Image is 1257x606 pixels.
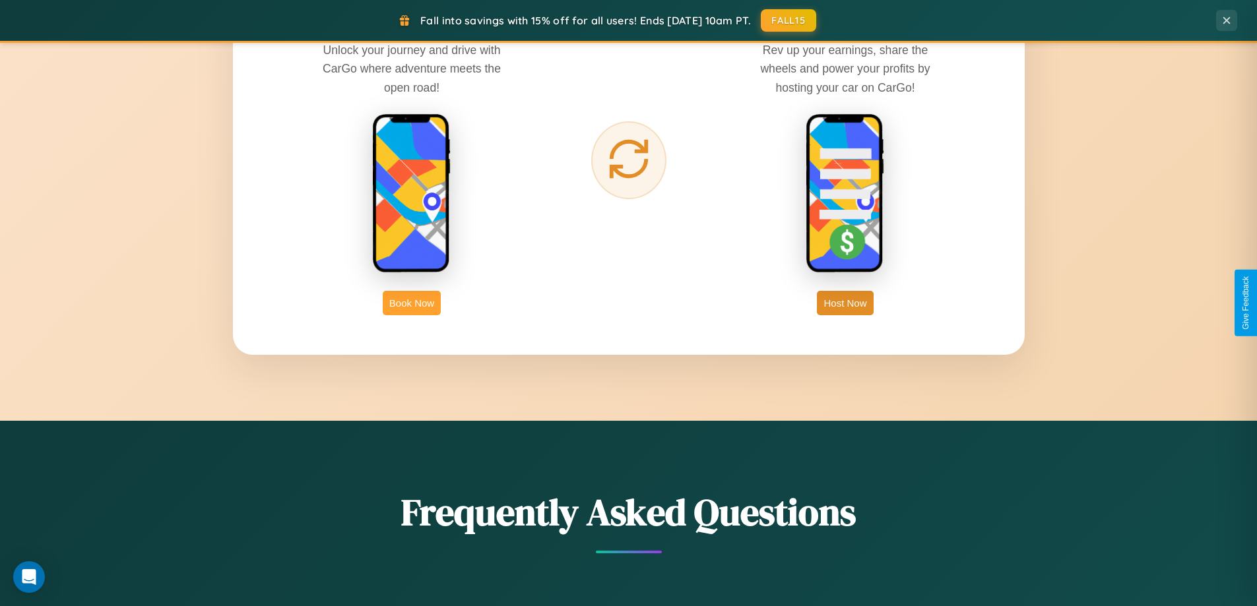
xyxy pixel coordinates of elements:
img: rent phone [372,113,451,274]
p: Unlock your journey and drive with CarGo where adventure meets the open road! [313,41,511,96]
img: host phone [806,113,885,274]
div: Open Intercom Messenger [13,561,45,593]
button: Book Now [383,291,441,315]
button: Host Now [817,291,873,315]
span: Fall into savings with 15% off for all users! Ends [DATE] 10am PT. [420,14,751,27]
p: Rev up your earnings, share the wheels and power your profits by hosting your car on CarGo! [746,41,944,96]
button: FALL15 [761,9,816,32]
h2: Frequently Asked Questions [233,487,1025,537]
div: Give Feedback [1241,276,1250,330]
